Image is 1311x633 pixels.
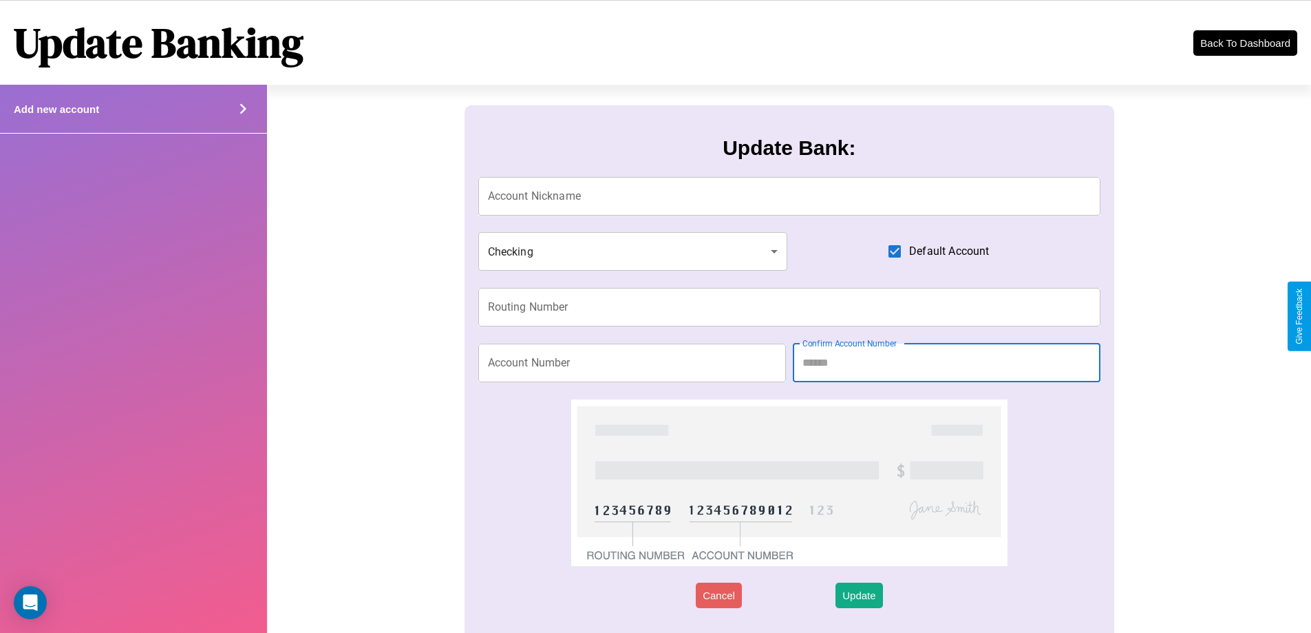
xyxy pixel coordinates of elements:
[723,136,855,160] h3: Update Bank:
[802,338,897,349] label: Confirm Account Number
[478,232,788,271] div: Checking
[14,586,47,619] div: Open Intercom Messenger
[835,583,882,608] button: Update
[1193,30,1297,56] button: Back To Dashboard
[909,243,989,260] span: Default Account
[14,14,303,71] h1: Update Banking
[1294,289,1304,344] div: Give Feedback
[14,103,99,115] h4: Add new account
[696,583,742,608] button: Cancel
[571,399,1007,566] img: check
